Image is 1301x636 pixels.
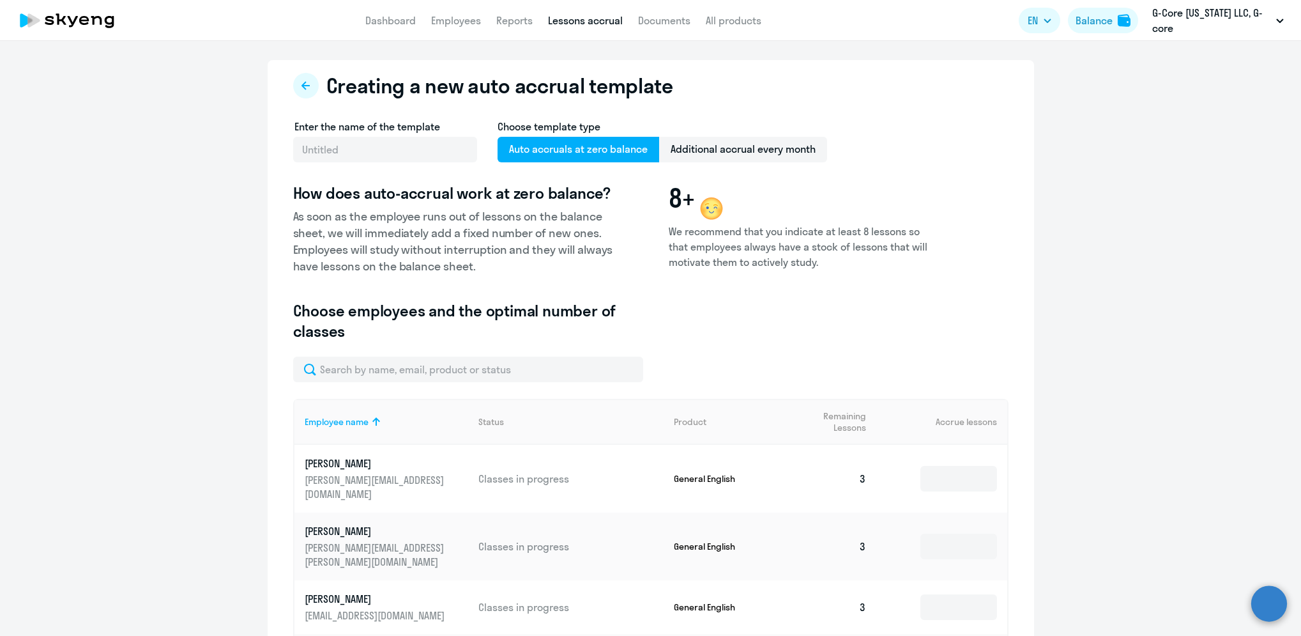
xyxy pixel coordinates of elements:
td: 3 [787,445,877,513]
img: balance [1118,14,1130,27]
p: General English [674,541,770,552]
div: Status [478,416,664,428]
h4: Choose template type [498,119,827,134]
span: Additional accrual every month [659,137,827,162]
p: [PERSON_NAME] [305,524,448,538]
p: [PERSON_NAME] [305,456,448,470]
a: [PERSON_NAME][PERSON_NAME][EMAIL_ADDRESS][PERSON_NAME][DOMAIN_NAME] [305,524,469,569]
td: 3 [787,513,877,580]
p: General English [674,601,770,613]
a: Lessons accrual [548,14,623,27]
a: [PERSON_NAME][EMAIL_ADDRESS][DOMAIN_NAME] [305,592,469,623]
div: Balance [1076,13,1113,28]
button: Balancebalance [1068,8,1138,33]
span: 8+ [669,183,696,213]
input: Untitled [293,137,477,162]
p: [PERSON_NAME][EMAIL_ADDRESS][PERSON_NAME][DOMAIN_NAME] [305,541,448,569]
p: General English [674,473,770,485]
p: As soon as the employee runs out of lessons on the balance sheet, we will immediately add a fixed... [293,208,616,275]
div: Status [478,416,504,428]
th: Accrue lessons [876,399,1007,445]
span: Remaining Lessons [798,410,866,433]
p: Classes in progress [478,539,664,554]
img: wink [696,193,727,224]
a: Documents [638,14,690,27]
div: Employee name [305,416,469,428]
button: EN [1019,8,1060,33]
span: Auto accruals at zero balance [498,137,659,162]
a: Reports [496,14,533,27]
input: Search by name, email, product or status [293,357,643,382]
h3: Choose employees and the optimal number of classes [293,300,616,341]
p: We recommend that you indicate at least 8 lessons so that employees always have a stock of lesson... [669,224,932,270]
p: [PERSON_NAME][EMAIL_ADDRESS][DOMAIN_NAME] [305,473,448,501]
div: Employee name [305,416,369,428]
td: 3 [787,580,877,634]
div: Product [674,416,706,428]
a: [PERSON_NAME][PERSON_NAME][EMAIL_ADDRESS][DOMAIN_NAME] [305,456,469,501]
p: G-Core [US_STATE] LLC, G-core [1152,5,1271,36]
button: G-Core [US_STATE] LLC, G-core [1146,5,1290,36]
div: Remaining Lessons [798,410,877,433]
h3: How does auto-accrual work at zero balance? [293,183,616,203]
span: Enter the name of the template [294,120,440,133]
p: Classes in progress [478,472,664,486]
span: EN [1028,13,1038,28]
a: Dashboard [365,14,416,27]
p: [PERSON_NAME] [305,592,448,606]
a: Employees [431,14,481,27]
p: Classes in progress [478,600,664,614]
p: [EMAIL_ADDRESS][DOMAIN_NAME] [305,609,448,623]
h2: Creating a new auto accrual template [326,73,673,98]
a: All products [706,14,761,27]
div: Product [674,416,787,428]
